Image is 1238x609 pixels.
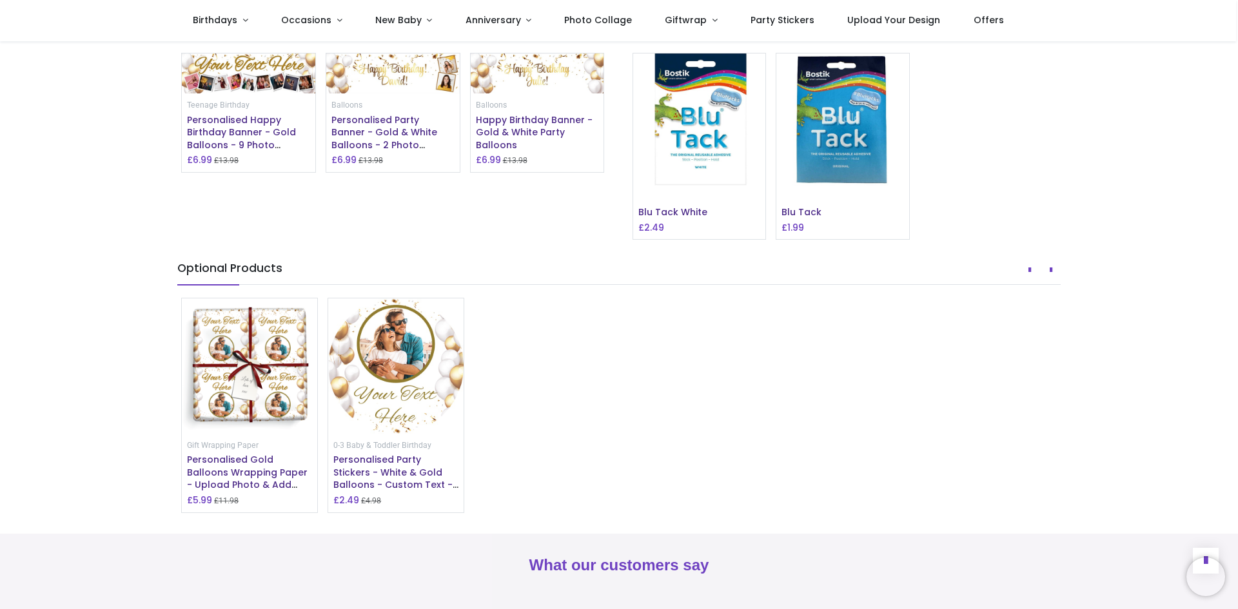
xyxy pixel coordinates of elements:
a: Personalised Gold Balloons Wrapping Paper - Upload Photo & Add Text [187,453,308,504]
a: Gift Wrapping Paper [187,440,259,450]
iframe: Brevo live chat [1186,557,1225,596]
h6: Personalised Happy Birthday Banner - Gold Balloons - 9 Photo Upload [187,114,310,152]
img: Personalised Party Banner - Gold & White Balloons - 2 Photo Upload [326,53,460,93]
span: Anniversary [466,14,521,26]
img: Personalised Party Stickers - White & Gold Balloons - Custom Text - 1 Photo Upload [328,298,464,434]
small: £ [214,155,239,166]
span: 6.99 [193,153,212,166]
small: £ [214,496,239,507]
h6: £ [333,494,359,507]
a: Blu Tack White [638,206,707,218]
span: 6.99 [337,153,357,166]
small: Teenage Birthday [187,101,250,110]
span: 11.98 [219,496,239,505]
span: 13.98 [363,156,383,165]
h6: £ [187,494,212,507]
span: 6.99 [482,153,501,166]
h6: Happy Birthday Banner - Gold & White Party Balloons [476,114,599,152]
span: 2.49 [644,221,664,234]
small: £ [359,155,383,166]
img: Happy Birthday Banner - Gold & White Party Balloons [471,53,604,93]
a: Personalised Party Banner - Gold & White Balloons - 2 Photo Upload [331,113,437,164]
span: New Baby [375,14,422,26]
button: Next [1041,259,1061,281]
h2: What our customers say [177,554,1061,576]
span: 13.98 [219,156,239,165]
a: Balloons [476,99,507,110]
small: £ [503,155,527,166]
a: Blu Tack [781,206,821,218]
a: Personalised Party Stickers - White & Gold Balloons - Custom Text - 1 Photo Upload [333,453,458,504]
small: Balloons [331,101,362,110]
img: Personalised Happy Birthday Banner - Gold Balloons - 9 Photo Upload [182,53,315,93]
span: Giftwrap [665,14,707,26]
img: Personalised Gold Balloons Wrapping Paper - Upload Photo & Add Text [182,298,317,434]
h6: £ [476,153,501,166]
a: 0-3 Baby & Toddler Birthday [333,440,431,450]
h6: £ [187,153,212,166]
span: Party Stickers [751,14,814,26]
button: Prev [1020,259,1039,281]
span: 13.98 [507,156,527,165]
h6: Personalised Party Stickers - White & Gold Balloons - Custom Text - 1 Photo Upload [333,454,458,492]
h6: £ [638,221,664,234]
small: 0-3 Baby & Toddler Birthday [333,441,431,450]
span: Photo Collage [564,14,632,26]
small: Gift Wrapping Paper [187,441,259,450]
span: 4.98 [366,496,381,505]
small: Balloons [476,101,507,110]
span: Occasions [281,14,331,26]
span: 1.99 [787,221,804,234]
a: Happy Birthday Banner - Gold & White Party Balloons [476,113,593,151]
span: 2.49 [339,494,359,507]
h6: Personalised Party Banner - Gold & White Balloons - 2 Photo Upload [331,114,455,152]
small: £ [361,496,381,507]
h6: Personalised Gold Balloons Wrapping Paper - Upload Photo & Add Text [187,454,312,492]
h6: £ [781,221,804,234]
img: Blu Tack [776,53,909,186]
span: Birthdays [193,14,237,26]
span: Upload Your Design [847,14,940,26]
img: Blu Tack White [633,53,766,186]
h6: Blu Tack White [638,206,761,219]
h6: Blu Tack [781,206,904,219]
a: Balloons [331,99,362,110]
a: Teenage Birthday [187,99,250,110]
span: 5.99 [193,494,212,507]
a: Personalised Happy Birthday Banner - Gold Balloons - 9 Photo Upload [187,113,296,164]
span: Offers [974,14,1004,26]
h6: £ [331,153,357,166]
h5: Optional Products [177,260,1061,285]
